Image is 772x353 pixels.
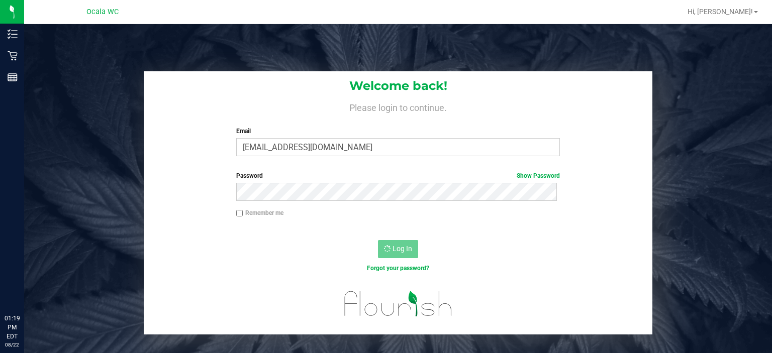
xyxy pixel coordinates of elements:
button: Log In [378,240,418,258]
a: Show Password [517,172,560,179]
p: 08/22 [5,341,20,348]
label: Email [236,127,560,136]
input: Remember me [236,210,243,217]
img: flourish_logo.svg [335,283,462,324]
span: Log In [393,245,412,253]
span: Ocala WC [86,8,119,16]
p: 01:19 PM EDT [5,314,20,341]
span: Password [236,172,263,179]
inline-svg: Inventory [8,29,18,39]
label: Remember me [236,208,283,217]
span: Hi, [PERSON_NAME]! [688,8,753,16]
h4: Please login to continue. [144,100,652,112]
h1: Welcome back! [144,79,652,92]
inline-svg: Retail [8,51,18,61]
inline-svg: Reports [8,72,18,82]
a: Forgot your password? [367,265,429,272]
